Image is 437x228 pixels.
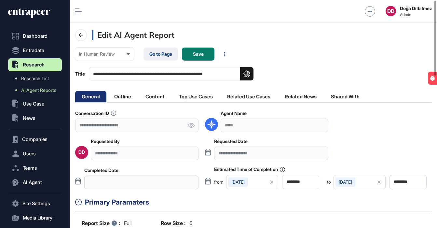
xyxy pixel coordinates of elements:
div: Primary Paramaters [85,197,432,207]
strong: Doğa Dilbilmez [400,6,432,11]
label: Estimated Time of Completion [214,167,285,172]
span: Save [193,52,204,56]
span: News [23,116,35,121]
span: Research [23,62,45,67]
button: Users [8,147,62,160]
h3: Edit AI Agent Report [92,30,432,40]
span: Research List [21,76,49,81]
span: AI Agent Reports [21,88,56,93]
button: Companies [8,133,62,146]
button: Research [8,58,62,71]
span: Teams [23,165,37,171]
label: Agent Name [221,111,247,116]
button: Teams [8,162,62,175]
div: [DATE] [228,178,248,187]
label: Title [75,67,253,80]
span: Admin [400,12,432,17]
span: Dashboard [23,34,48,39]
b: Row Size : [161,219,185,227]
button: Use Case [8,97,62,110]
li: Top Use Cases [172,91,219,102]
button: AI Agent [8,176,62,189]
label: Requested Date [214,139,248,144]
div: full [82,219,131,227]
a: Research List [11,73,62,84]
b: Report Size : [82,219,120,227]
a: Dashboard [8,30,62,43]
li: Related News [278,91,323,102]
li: Shared With [324,91,366,102]
span: Use Case [23,101,44,107]
li: Outline [108,91,138,102]
a: AI Agent Reports [11,84,62,96]
button: Site Settings [8,197,62,210]
span: Entradata [23,48,44,53]
button: Media Library [8,211,62,224]
span: Users [23,151,36,156]
label: Completed Date [84,168,118,173]
button: Save [182,48,214,61]
li: Related Use Cases [221,91,277,102]
a: Go to Page [143,48,178,61]
label: Conversation ID [75,110,116,116]
label: Requested By [91,139,120,144]
div: 6 [161,219,192,227]
span: Site Settings [22,201,50,206]
span: to [327,180,331,184]
span: Media Library [23,215,52,221]
button: Entradata [8,44,62,57]
div: DD [78,150,85,155]
span: from [214,180,224,184]
button: DD [386,6,396,16]
li: General [75,91,106,102]
li: Content [139,91,171,102]
div: [DATE] [335,178,355,187]
span: Companies [22,137,48,142]
span: AI Agent [23,180,42,185]
button: News [8,112,62,125]
div: In Human Review [79,51,130,57]
input: Title [89,67,253,80]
